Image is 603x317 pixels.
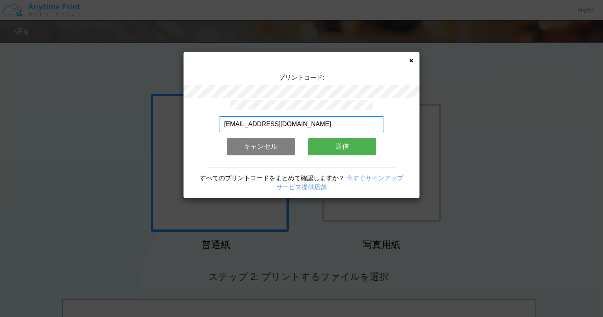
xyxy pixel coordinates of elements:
a: 今すぐサインアップ [346,175,403,181]
button: 送信 [308,138,376,155]
a: サービス提供店舗 [276,184,327,190]
span: すべてのプリントコードをまとめて確認しますか？ [200,175,345,181]
span: プリントコード: [279,74,324,81]
input: メールアドレス [219,116,384,132]
button: キャンセル [227,138,295,155]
